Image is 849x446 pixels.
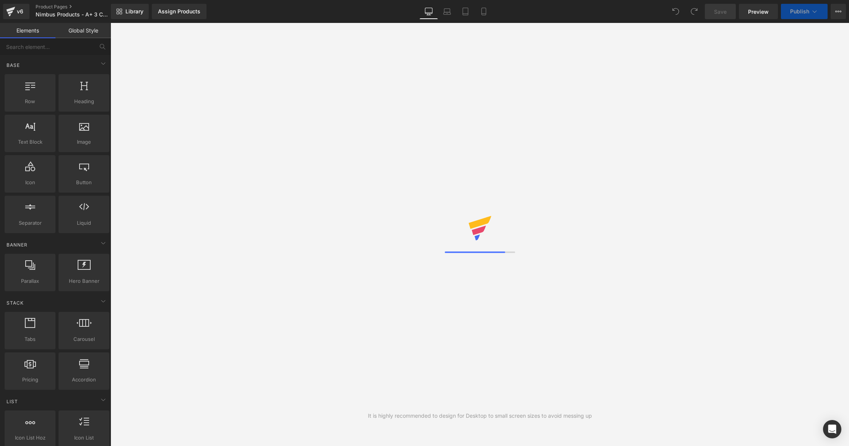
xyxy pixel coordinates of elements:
[36,4,124,10] a: Product Pages
[15,6,25,16] div: v6
[158,8,200,15] div: Assign Products
[748,8,769,16] span: Preview
[368,412,592,420] div: It is highly recommended to design for Desktop to small screen sizes to avoid messing up
[7,434,53,442] span: Icon List Hoz
[668,4,683,19] button: Undo
[714,8,727,16] span: Save
[36,11,109,18] span: Nimbus Products - A+ 3 Columns Format
[6,62,21,69] span: Base
[61,219,107,227] span: Liquid
[61,138,107,146] span: Image
[7,97,53,105] span: Row
[6,241,28,248] span: Banner
[61,434,107,442] span: Icon List
[781,4,828,19] button: Publish
[739,4,778,19] a: Preview
[420,4,438,19] a: Desktop
[475,4,493,19] a: Mobile
[61,335,107,343] span: Carousel
[61,376,107,384] span: Accordion
[7,335,53,343] span: Tabs
[831,4,846,19] button: More
[7,138,53,146] span: Text Block
[7,277,53,285] span: Parallax
[3,4,29,19] a: v6
[7,376,53,384] span: Pricing
[823,420,841,438] div: Open Intercom Messenger
[456,4,475,19] a: Tablet
[111,4,149,19] a: New Library
[61,178,107,187] span: Button
[7,219,53,227] span: Separator
[7,178,53,187] span: Icon
[55,23,111,38] a: Global Style
[686,4,702,19] button: Redo
[6,299,24,307] span: Stack
[790,8,809,15] span: Publish
[6,398,19,405] span: List
[61,277,107,285] span: Hero Banner
[438,4,456,19] a: Laptop
[125,8,143,15] span: Library
[61,97,107,105] span: Heading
